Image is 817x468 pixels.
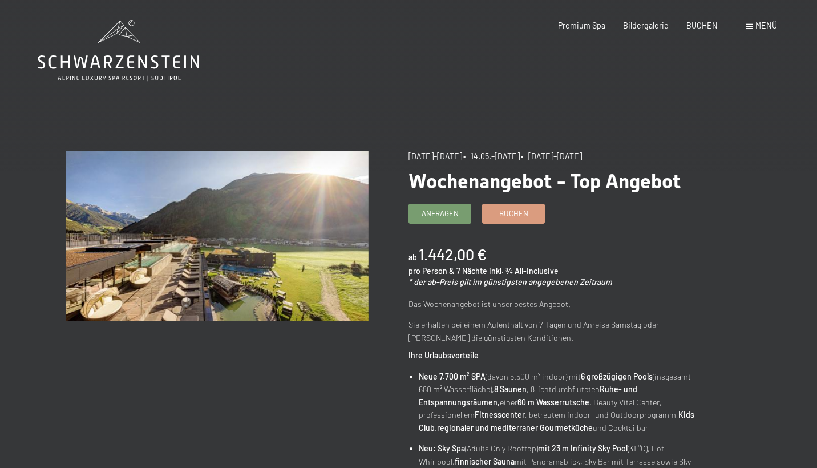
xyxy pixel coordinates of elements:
strong: 60 m Wasserrutsche [517,397,589,407]
span: ab [408,252,417,262]
img: Wochenangebot - Top Angebot [66,151,368,321]
a: Premium Spa [558,21,605,30]
strong: regionaler und mediterraner Gourmetküche [437,423,593,433]
em: * der ab-Preis gilt im günstigsten angegebenen Zeitraum [408,277,612,287]
span: • [DATE]–[DATE] [521,151,582,161]
span: Menü [755,21,777,30]
strong: Ihre Urlaubsvorteile [408,350,479,360]
span: • 14.05.–[DATE] [463,151,520,161]
strong: Kids Club [419,410,694,433]
strong: Fitnesscenter [475,410,525,419]
span: inkl. ¾ All-Inclusive [489,266,559,276]
a: Anfragen [409,204,471,223]
strong: Ruhe- und Entspannungsräumen, [419,384,637,407]
strong: mit 23 m Infinity Sky Pool [538,443,628,453]
strong: finnischer Sauna [455,457,515,466]
strong: 6 großzügigen Pools [581,372,653,381]
span: 7 Nächte [456,266,487,276]
strong: Neu: Sky Spa [419,443,465,453]
span: pro Person & [408,266,455,276]
a: Buchen [483,204,544,223]
p: Sie erhalten bei einem Aufenthalt von 7 Tagen und Anreise Samstag oder [PERSON_NAME] die günstigs... [408,318,711,344]
span: Wochenangebot - Top Angebot [408,170,681,193]
strong: 8 Saunen [494,384,527,394]
a: Bildergalerie [623,21,669,30]
span: [DATE]–[DATE] [408,151,462,161]
strong: Neue 7.700 m² SPA [419,372,486,381]
li: (davon 5.500 m² indoor) mit (insgesamt 680 m² Wasserfläche), , 8 lichtdurchfluteten einer , Beaut... [419,370,711,435]
p: Das Wochenangebot ist unser bestes Angebot. [408,298,711,311]
span: Buchen [499,208,528,219]
b: 1.442,00 € [419,245,487,263]
a: BUCHEN [686,21,718,30]
span: Anfragen [422,208,459,219]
